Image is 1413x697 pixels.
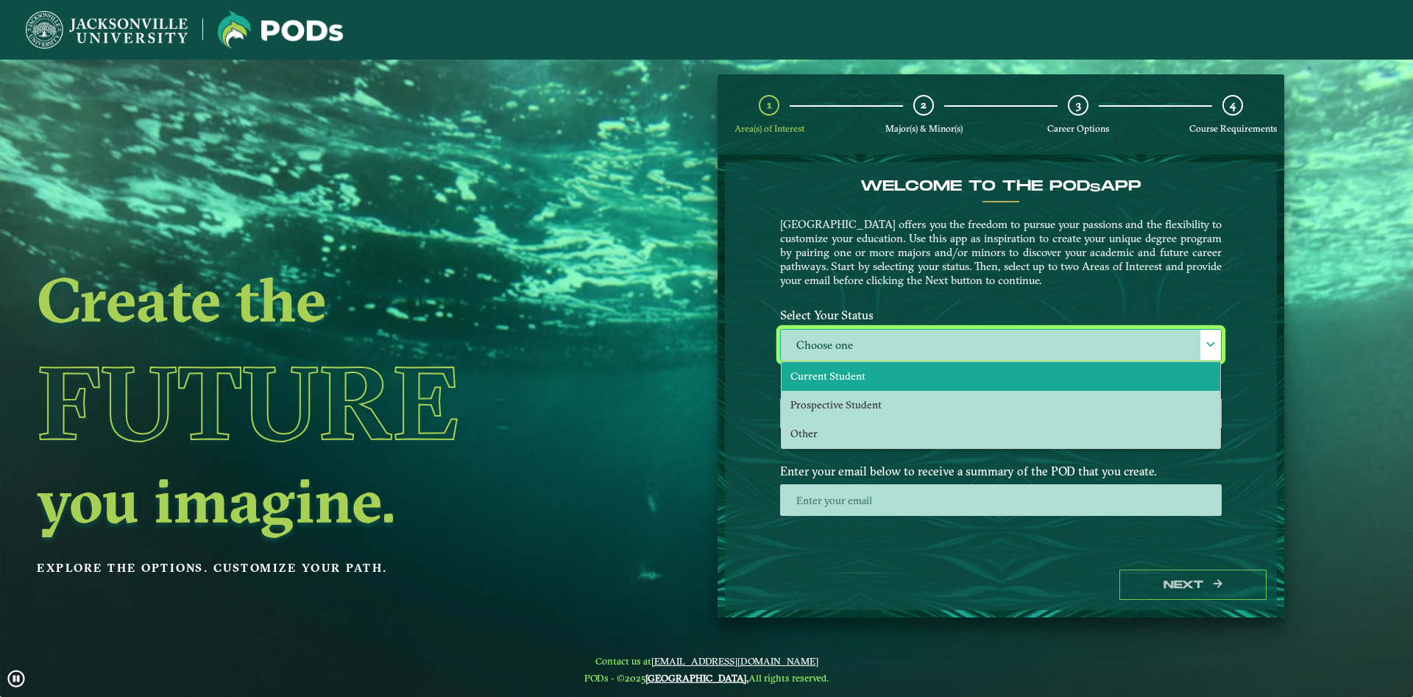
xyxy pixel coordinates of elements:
h2: you imagine. [37,470,599,531]
a: [EMAIL_ADDRESS][DOMAIN_NAME] [651,655,818,667]
span: 1 [767,98,772,112]
a: [GEOGRAPHIC_DATA]. [645,672,748,684]
p: Maximum 2 selections are allowed [780,434,1222,447]
span: Area(s) of Interest [734,123,804,134]
sup: ⋆ [780,431,785,442]
p: Explore the options. Customize your path. [37,557,599,579]
span: Career Options [1047,123,1109,134]
span: Prospective Student [790,398,882,411]
sub: s [1090,181,1100,195]
span: Current Student [790,369,865,383]
li: Current Student [782,362,1220,391]
h2: Create the [37,269,599,330]
label: Enter your email below to receive a summary of the POD that you create. [769,457,1233,484]
span: Other [790,427,818,440]
li: Other [782,420,1220,448]
span: Major(s) & Minor(s) [885,123,963,134]
span: Course Requirements [1189,123,1277,134]
input: Enter your email [780,484,1222,516]
label: Select Your Area(s) of Interest [769,371,1233,398]
h1: Future [37,336,599,470]
span: 4 [1230,98,1236,112]
img: Jacksonville University logo [218,11,343,49]
label: Select Your Status [769,302,1233,329]
label: Choose one [781,330,1221,361]
span: PODs - ©2025 All rights reserved. [584,672,829,684]
p: [GEOGRAPHIC_DATA] offers you the freedom to pursue your passions and the flexibility to customize... [780,217,1222,287]
button: Next [1119,570,1267,600]
h4: Welcome to the POD app [780,177,1222,195]
span: Contact us at [584,655,829,667]
span: 3 [1076,98,1081,112]
img: Jacksonville University logo [26,11,188,49]
span: 2 [921,98,927,112]
li: Prospective Student [782,391,1220,420]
